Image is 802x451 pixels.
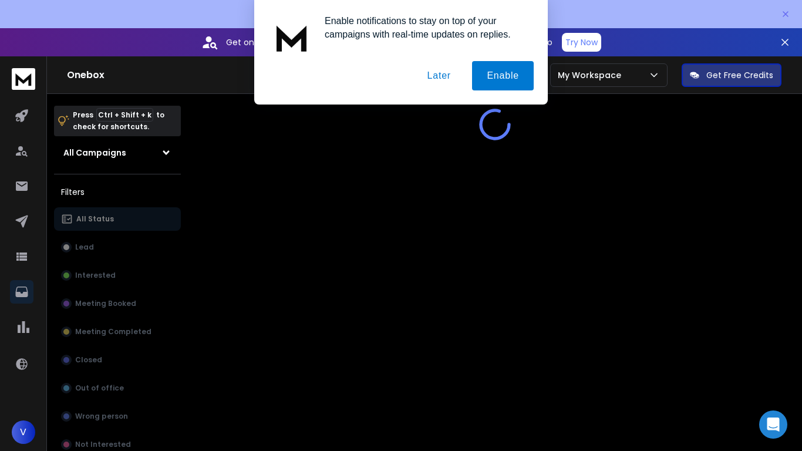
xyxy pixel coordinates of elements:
button: V [12,420,35,444]
img: notification icon [268,14,315,61]
h1: All Campaigns [63,147,126,159]
span: Ctrl + Shift + k [96,108,153,122]
button: All Campaigns [54,141,181,164]
button: Enable [472,61,534,90]
div: Enable notifications to stay on top of your campaigns with real-time updates on replies. [315,14,534,41]
p: Press to check for shortcuts. [73,109,164,133]
div: Open Intercom Messenger [759,410,787,439]
h3: Filters [54,184,181,200]
button: Later [412,61,465,90]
